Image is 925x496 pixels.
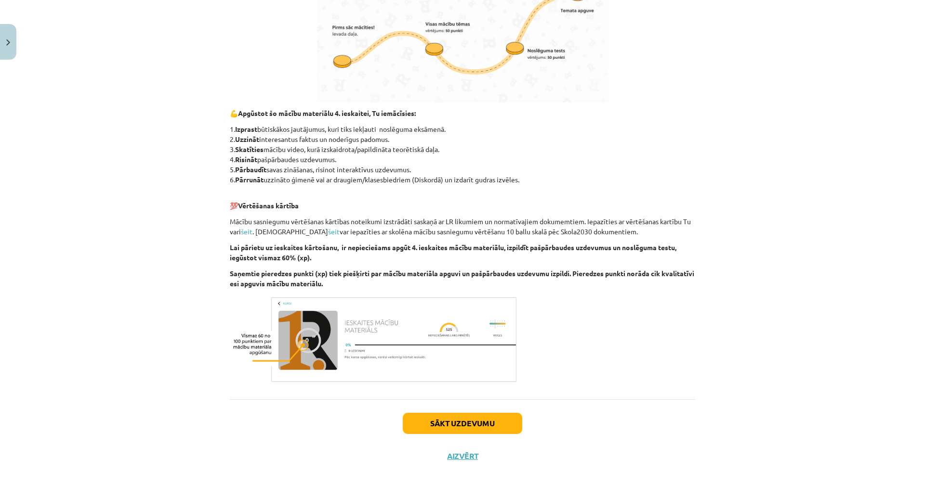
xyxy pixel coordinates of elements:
[235,175,264,184] b: Pārrunāt
[238,201,299,210] b: Vērtēšanas kārtība
[238,109,416,117] b: Apgūstot šo mācību materiālu 4. ieskaitei, Tu iemācīsies:
[230,243,676,262] strong: Lai pārietu uz ieskaites kārtošanu, ir nepieciešams apgūt 4. ieskaites mācību materiālu, izpildīt...
[230,269,694,288] strong: Saņemtie pieredzes punkti (xp) tiek piešķirti par mācību materiāla apguvi un pašpārbaudes uzdevum...
[230,108,695,118] p: 💪
[235,165,266,174] b: Pārbaudīt
[230,124,695,185] p: 1. būtiskākos jautājumus, kuri tiks iekļauti noslēguma eksāmenā. 2. interesantus faktus un noderī...
[403,413,522,434] button: Sākt uzdevumu
[444,451,481,461] button: Aizvērt
[328,227,340,236] a: šeit
[230,216,695,237] p: Mācību sasniegumu vērtēšanas kārtības noteikumi izstrādāti saskaņā ar LR likumiem un normatīvajie...
[235,155,257,164] b: Risināt
[235,125,257,133] b: Izprast
[241,227,252,236] a: šeit
[235,145,264,153] b: Skatīties
[6,39,10,46] img: icon-close-lesson-0947bae3869378f0d4975bcd49f059093ad1ed9edebbc8119c70593378902aed.svg
[235,135,259,143] b: Uzzināt
[230,191,695,211] p: 💯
